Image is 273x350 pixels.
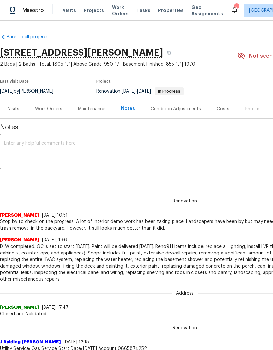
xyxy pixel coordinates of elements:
[22,7,44,14] span: Maestro
[84,7,104,14] span: Projects
[96,89,184,94] span: Renovation
[35,106,62,112] div: Work Orders
[112,4,129,17] span: Work Orders
[169,325,201,331] span: Renovation
[42,305,69,310] span: [DATE] 17:47
[245,106,261,112] div: Photos
[121,105,135,112] div: Notes
[137,89,151,94] span: [DATE]
[172,290,198,297] span: Address
[42,238,67,242] span: [DATE], 19:6
[122,89,151,94] span: -
[158,7,184,14] span: Properties
[78,106,105,112] div: Maintenance
[64,340,89,344] span: [DATE] 12:15
[234,4,239,10] div: 2
[151,106,201,112] div: Condition Adjustments
[163,47,175,59] button: Copy Address
[191,4,223,17] span: Geo Assignments
[155,89,183,93] span: In Progress
[217,106,229,112] div: Costs
[42,213,68,218] span: [DATE] 10:51
[8,106,19,112] div: Visits
[169,198,201,204] span: Renovation
[136,8,150,13] span: Tasks
[63,7,76,14] span: Visits
[96,79,111,83] span: Project
[122,89,136,94] span: [DATE]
